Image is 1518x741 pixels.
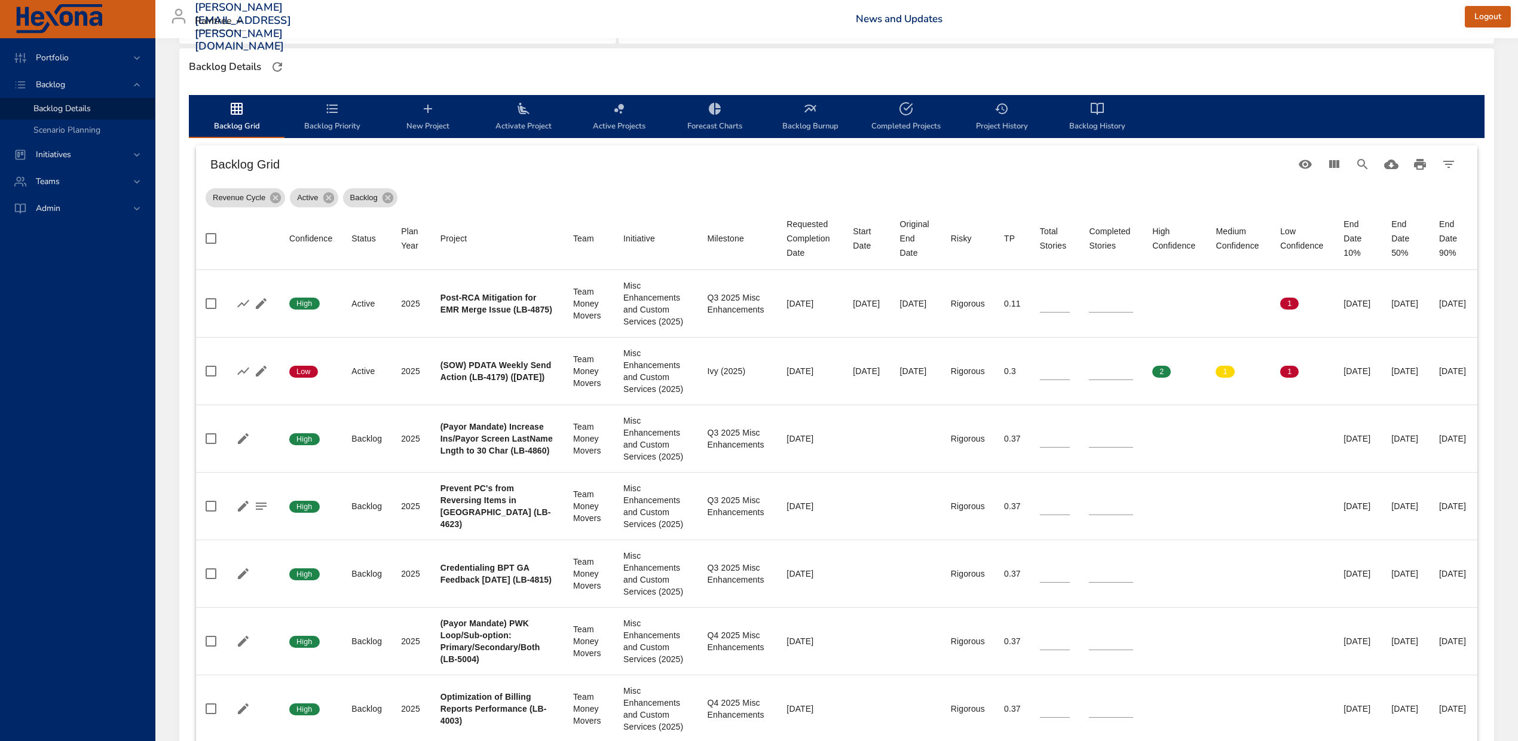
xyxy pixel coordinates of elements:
[1439,365,1468,377] div: [DATE]
[206,192,273,204] span: Revenue Cycle
[786,568,834,580] div: [DATE]
[351,635,382,647] div: Backlog
[33,103,91,114] span: Backlog Details
[290,192,325,204] span: Active
[961,102,1042,133] span: Project History
[1343,568,1372,580] div: [DATE]
[483,102,564,133] span: Activate Project
[401,298,421,310] div: 2025
[440,422,553,455] b: (Payor Mandate) Increase Ins/Payor Screen LastName Lngth to 30 Char (LB-4860)
[1343,365,1372,377] div: [DATE]
[234,700,252,718] button: Edit Project Details
[1152,366,1171,377] span: 2
[1391,703,1420,715] div: [DATE]
[440,563,552,584] b: Credentialing BPT GA Feedback [DATE] (LB-4815)
[573,691,604,727] div: Team Money Movers
[206,188,285,207] div: Revenue Cycle
[708,231,768,246] span: Milestone
[786,217,834,260] div: Requested Completion Date
[623,231,655,246] div: Sort
[1434,150,1463,179] button: Filter Table
[268,58,286,76] button: Refresh Page
[1004,365,1021,377] div: 0.3
[708,562,768,586] div: Q3 2025 Misc Enhancements
[623,685,688,733] div: Misc Enhancements and Custom Services (2025)
[290,188,338,207] div: Active
[234,632,252,650] button: Edit Project Details
[1004,568,1021,580] div: 0.37
[899,298,931,310] div: [DATE]
[351,433,382,445] div: Backlog
[440,692,547,725] b: Optimization of Billing Reports Performance (LB-4003)
[1216,298,1234,309] span: 0
[951,365,985,377] div: Rigorous
[1216,224,1261,253] div: Medium Confidence
[623,347,688,395] div: Misc Enhancements and Custom Services (2025)
[401,433,421,445] div: 2025
[573,623,604,659] div: Team Money Movers
[1004,703,1021,715] div: 0.37
[234,362,252,380] button: Show Burnup
[26,52,78,63] span: Portfolio
[401,703,421,715] div: 2025
[401,224,421,253] div: Plan Year
[708,427,768,451] div: Q3 2025 Misc Enhancements
[1343,217,1372,260] div: End Date 10%
[1004,231,1015,246] div: Sort
[573,488,604,524] div: Team Money Movers
[289,434,320,445] span: High
[1391,568,1420,580] div: [DATE]
[951,231,972,246] div: Risky
[853,224,880,253] div: Sort
[1040,224,1070,253] div: Sort
[292,102,373,133] span: Backlog Priority
[440,231,467,246] div: Sort
[579,102,660,133] span: Active Projects
[33,124,100,136] span: Scenario Planning
[289,366,318,377] span: Low
[1343,635,1372,647] div: [DATE]
[1465,6,1511,28] button: Logout
[289,569,320,580] span: High
[951,568,985,580] div: Rigorous
[1391,500,1420,512] div: [DATE]
[786,217,834,260] div: Sort
[351,231,382,246] span: Status
[853,224,880,253] div: Start Date
[401,365,421,377] div: 2025
[1152,298,1171,309] span: 0
[1040,224,1070,253] div: Total Stories
[440,231,467,246] div: Project
[573,231,594,246] div: Team
[351,365,382,377] div: Active
[786,365,834,377] div: [DATE]
[1377,150,1406,179] button: Download CSV
[1004,433,1021,445] div: 0.37
[708,365,768,377] div: Ivy (2025)
[708,231,744,246] div: Milestone
[1391,365,1420,377] div: [DATE]
[289,704,320,715] span: High
[708,231,744,246] div: Sort
[440,483,551,529] b: Prevent PC's from Reversing Items in [GEOGRAPHIC_DATA] (LB-4623)
[865,102,947,133] span: Completed Projects
[351,568,382,580] div: Backlog
[252,295,270,313] button: Edit Project Details
[1004,500,1021,512] div: 0.37
[289,636,320,647] span: High
[1391,433,1420,445] div: [DATE]
[26,79,75,90] span: Backlog
[234,565,252,583] button: Edit Project Details
[1343,433,1372,445] div: [DATE]
[1089,224,1133,253] span: Completed Stories
[786,298,834,310] div: [DATE]
[401,224,421,253] div: Sort
[899,217,931,260] div: Original End Date
[252,362,270,380] button: Edit Project Details
[573,231,604,246] span: Team
[899,365,931,377] div: [DATE]
[1280,224,1324,253] span: Low Confidence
